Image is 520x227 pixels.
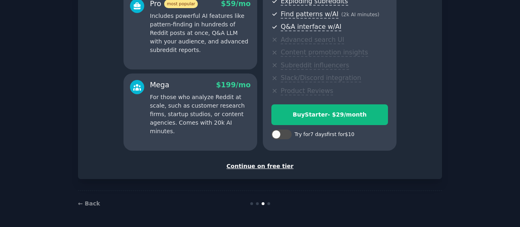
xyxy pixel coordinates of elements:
div: Continue on free tier [87,162,433,171]
span: $ 199 /mo [216,81,251,89]
p: Includes powerful AI features like pattern-finding in hundreds of Reddit posts at once, Q&A LLM w... [150,12,251,54]
span: Slack/Discord integration [281,74,361,82]
span: ( 2k AI minutes ) [341,12,379,17]
div: Mega [150,80,169,90]
p: For those who analyze Reddit at scale, such as customer research firms, startup studios, or conte... [150,93,251,136]
span: Content promotion insights [281,48,368,57]
div: Buy Starter - $ 29 /month [272,110,388,119]
div: Try for 7 days first for $10 [295,131,354,138]
span: Q&A interface w/AI [281,23,341,31]
span: Find patterns w/AI [281,10,338,19]
span: Advanced search UI [281,36,344,44]
span: Product Reviews [281,87,333,95]
span: Subreddit influencers [281,61,349,70]
a: ← Back [78,200,100,207]
button: BuyStarter- $29/month [271,104,388,125]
